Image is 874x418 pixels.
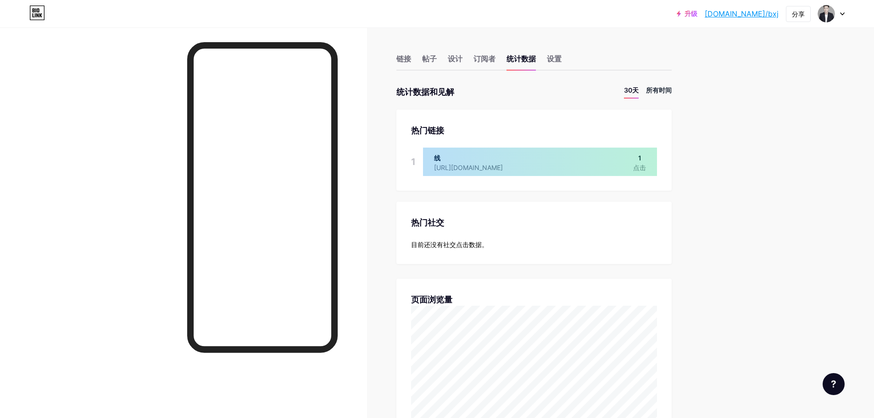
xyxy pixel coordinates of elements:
font: 1 [411,156,416,167]
font: 所有时间 [646,86,672,94]
font: 目前还没有社交点击数据。 [411,241,488,248]
font: 页面浏览量 [411,295,452,304]
font: [DOMAIN_NAME]/bxj [705,9,779,18]
img: 北行 [818,5,835,22]
font: 分享 [792,10,805,18]
font: 订阅者 [473,54,495,63]
font: 统计数据 [507,54,536,63]
font: 升级 [685,10,697,17]
font: 热门链接 [411,126,444,135]
a: [DOMAIN_NAME]/bxj [705,8,779,19]
font: 链接 [396,54,411,63]
font: 设计 [448,54,462,63]
font: 统计数据和见解 [396,87,454,97]
font: 帖子 [422,54,437,63]
font: 30天 [624,86,639,94]
font: 热门社交 [411,218,444,227]
font: 设置 [547,54,562,63]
